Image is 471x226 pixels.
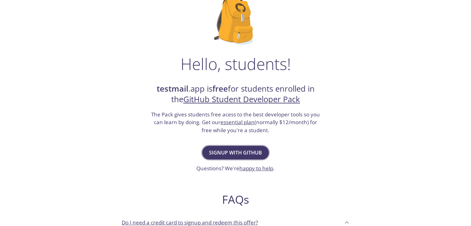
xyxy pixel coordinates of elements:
h2: .app is for students enrolled in the [150,84,321,105]
h2: FAQs [117,193,355,206]
h3: Questions? We're . [196,164,275,172]
a: essential plan [220,119,255,126]
h1: Hello, students! [181,54,291,73]
span: Signup with GitHub [209,148,262,157]
h3: The Pack gives students free acess to the best developer tools so you can learn by doing. Get our... [150,111,321,134]
strong: free [212,83,228,94]
button: Signup with GitHub [202,146,269,159]
strong: testmail [157,83,188,94]
a: happy to help [239,165,273,172]
a: GitHub Student Developer Pack [183,94,300,105]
